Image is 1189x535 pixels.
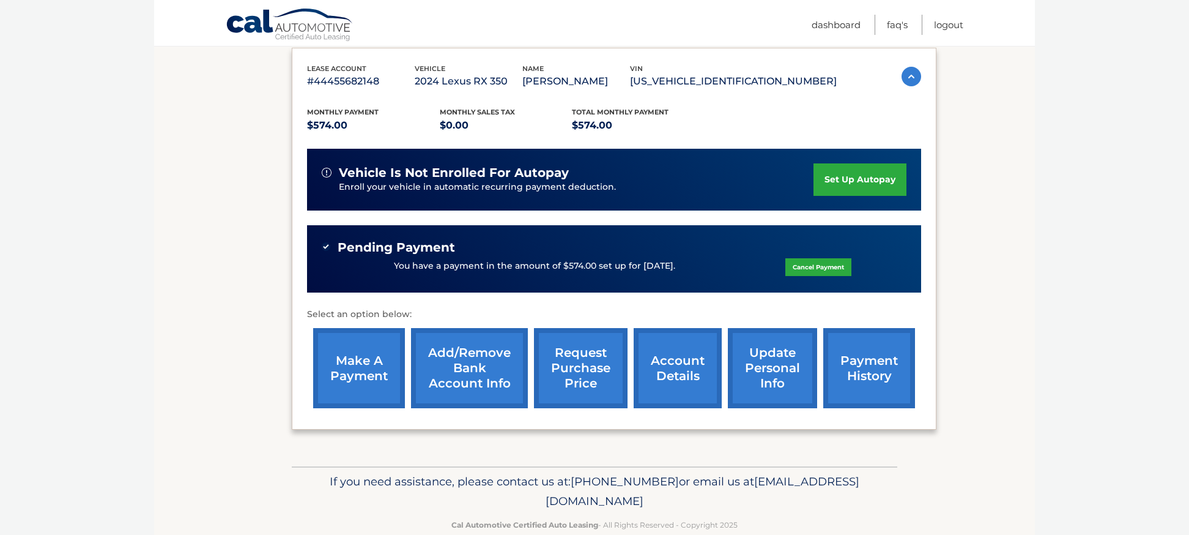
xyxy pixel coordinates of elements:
[571,474,679,488] span: [PHONE_NUMBER]
[226,8,354,43] a: Cal Automotive
[813,163,906,196] a: set up autopay
[440,117,572,134] p: $0.00
[451,520,598,529] strong: Cal Automotive Certified Auto Leasing
[415,64,445,73] span: vehicle
[902,67,921,86] img: accordion-active.svg
[728,328,817,408] a: update personal info
[300,518,889,531] p: - All Rights Reserved - Copyright 2025
[546,474,859,508] span: [EMAIL_ADDRESS][DOMAIN_NAME]
[394,260,675,273] p: You have a payment in the amount of $574.00 set up for [DATE].
[630,64,643,73] span: vin
[322,168,332,178] img: alert-white.svg
[415,73,522,90] p: 2024 Lexus RX 350
[630,73,837,90] p: [US_VEHICLE_IDENTIFICATION_NUMBER]
[307,108,379,116] span: Monthly Payment
[307,307,921,322] p: Select an option below:
[339,181,813,194] p: Enroll your vehicle in automatic recurring payment deduction.
[440,108,515,116] span: Monthly sales Tax
[307,64,366,73] span: lease account
[812,15,861,35] a: Dashboard
[338,240,455,255] span: Pending Payment
[934,15,963,35] a: Logout
[522,73,630,90] p: [PERSON_NAME]
[307,117,440,134] p: $574.00
[785,258,851,276] a: Cancel Payment
[522,64,544,73] span: name
[411,328,528,408] a: Add/Remove bank account info
[307,73,415,90] p: #44455682148
[634,328,722,408] a: account details
[572,108,669,116] span: Total Monthly Payment
[339,165,569,181] span: vehicle is not enrolled for autopay
[823,328,915,408] a: payment history
[534,328,628,408] a: request purchase price
[322,242,330,251] img: check-green.svg
[313,328,405,408] a: make a payment
[572,117,705,134] p: $574.00
[300,472,889,511] p: If you need assistance, please contact us at: or email us at
[887,15,908,35] a: FAQ's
